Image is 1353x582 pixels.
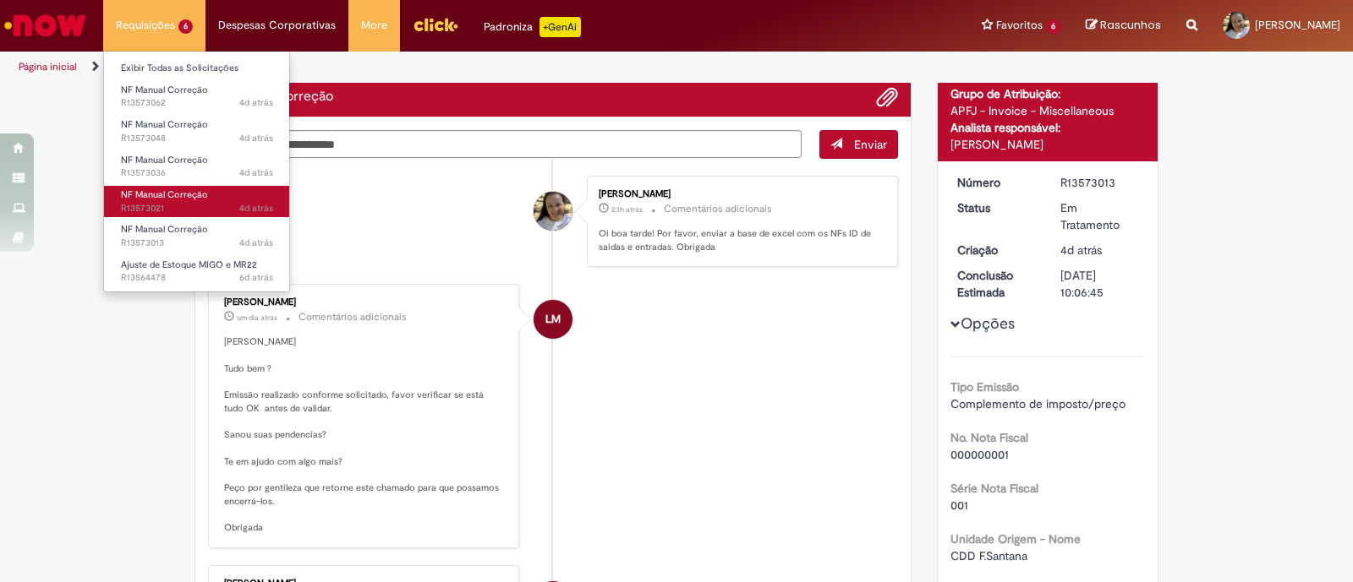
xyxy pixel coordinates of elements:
small: Comentários adicionais [299,310,407,324]
span: R13573036 [121,166,273,180]
span: Enviar [854,137,887,152]
time: 27/09/2025 12:46:53 [239,237,273,249]
ul: Requisições [103,51,290,292]
span: Despesas Corporativas [218,17,336,34]
span: 6 [1046,19,1060,34]
time: 27/09/2025 12:46:52 [1060,242,1102,258]
small: Comentários adicionais [664,202,772,216]
time: 29/09/2025 17:16:09 [611,204,643,215]
span: Rascunhos [1100,17,1161,33]
div: [DATE] 10:06:45 [1060,267,1139,301]
a: Aberto R13573036 : NF Manual Correção [104,151,290,182]
span: 4d atrás [239,202,273,215]
a: Página inicial [19,60,77,73]
button: Adicionar anexos [876,86,898,108]
div: Luciana Mauruto [534,300,572,339]
div: R13573013 [1060,174,1139,191]
ul: Trilhas de página [13,52,890,83]
dt: Conclusão Estimada [945,267,1049,301]
div: Grupo de Atribuição: [950,85,1146,102]
div: [PERSON_NAME] [950,136,1146,153]
time: 27/09/2025 13:24:46 [239,96,273,109]
div: [PERSON_NAME] [599,189,880,199]
span: um dia atrás [237,313,277,323]
div: Em Tratamento [1060,199,1139,233]
span: More [361,17,387,34]
div: [PERSON_NAME] [224,297,506,307]
span: R13573062 [121,96,273,110]
a: Aberto R13573048 : NF Manual Correção [104,116,290,147]
span: 6d atrás [239,271,273,284]
span: Favoritos [996,17,1043,34]
time: 29/09/2025 16:09:24 [237,313,277,323]
a: Aberto R13573021 : NF Manual Correção [104,186,290,217]
time: 27/09/2025 13:11:28 [239,132,273,144]
span: Complemento de imposto/preço [950,396,1126,411]
textarea: Digite sua mensagem aqui... [208,130,802,159]
a: Rascunhos [1086,18,1161,34]
span: Requisições [116,17,175,34]
span: LM [545,299,561,340]
time: 24/09/2025 17:32:25 [239,271,273,284]
span: 4d atrás [239,96,273,109]
b: Unidade Origem - Nome [950,531,1081,547]
span: 4d atrás [239,237,273,249]
p: [PERSON_NAME] Tudo bem ? Emissão realizado conforme solicitado, favor verificar se está tudo OK a... [224,335,506,535]
a: Exibir Todas as Solicitações [104,59,290,78]
span: 4d atrás [239,132,273,144]
b: No. Nota Fiscal [950,430,1028,445]
div: Daniela Cristina Goncalves [534,192,572,231]
a: Aberto R13573062 : NF Manual Correção [104,81,290,112]
span: R13564478 [121,271,273,285]
span: [PERSON_NAME] [1255,18,1340,32]
span: NF Manual Correção [121,154,208,166]
b: Série Nota Fiscal [950,481,1038,496]
span: 23h atrás [611,204,643,215]
p: +GenAi [540,17,581,37]
div: APFJ - Invoice - Miscellaneous [950,102,1146,119]
span: 4d atrás [239,166,273,179]
p: Oi boa tarde! Por favor, enviar a base de excel com os NFs ID de saidas e entradas. Obrigada [599,227,880,253]
span: 4d atrás [1060,242,1102,258]
span: R13573021 [121,202,273,215]
dt: Criação [945,242,1049,258]
span: R13573013 [121,237,273,250]
span: R13573048 [121,132,273,145]
a: Aberto R13564478 : Ajuste de Estoque MIGO e MR22 [104,256,290,287]
span: NF Manual Correção [121,223,208,236]
button: Enviar [819,130,898,159]
span: 001 [950,498,968,513]
div: Analista responsável: [950,119,1146,136]
span: NF Manual Correção [121,188,208,201]
span: NF Manual Correção [121,118,208,131]
span: 000000001 [950,447,1009,462]
img: click_logo_yellow_360x200.png [413,12,458,37]
img: ServiceNow [2,8,89,42]
a: Aberto R13573013 : NF Manual Correção [104,220,290,252]
span: Ajuste de Estoque MIGO e MR22 [121,258,257,271]
span: NF Manual Correção [121,84,208,96]
b: Tipo Emissão [950,379,1019,394]
span: CDD F.Santana [950,548,1027,563]
dt: Número [945,174,1049,191]
div: Padroniza [484,17,581,37]
dt: Status [945,199,1049,216]
span: 6 [178,19,193,34]
div: 27/09/2025 12:46:52 [1060,242,1139,258]
time: 27/09/2025 13:02:10 [239,166,273,179]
